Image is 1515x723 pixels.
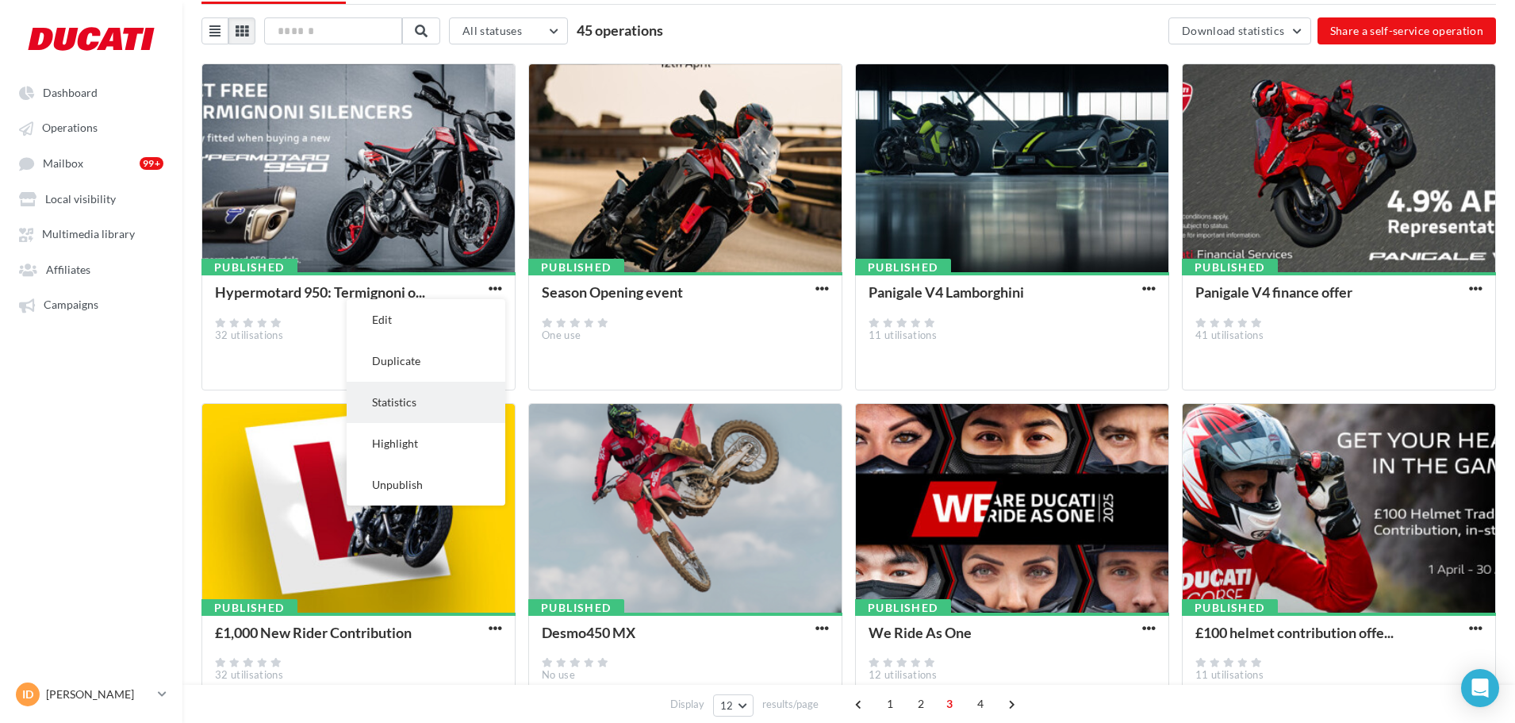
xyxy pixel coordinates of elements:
div: Published [528,599,624,617]
span: 2 [908,691,934,717]
span: 3 [937,691,962,717]
span: 45 operations [577,21,663,39]
span: All statuses [462,24,522,37]
span: 1 [877,691,903,717]
button: Highlight [347,423,505,464]
div: Panigale V4 finance offer [1195,283,1352,301]
span: results/page [762,697,819,712]
button: Statistics [347,382,505,423]
button: Unpublish [347,464,505,506]
span: 12 utilisations [869,668,937,681]
span: 12 [720,699,734,712]
button: 12 [713,694,754,717]
span: 32 utilisations [215,668,283,681]
div: Published [855,259,951,276]
span: Affiliates [46,263,90,276]
span: Operations [42,121,98,135]
span: 11 utilisations [1195,668,1264,681]
a: Mailbox 99+ [10,148,173,178]
div: We Ride As One [869,624,972,641]
div: Published [528,259,624,276]
a: ID [PERSON_NAME] [13,679,170,710]
a: Dashboard [10,78,173,106]
div: Published [201,259,297,276]
span: Dashboard [43,86,98,99]
span: Local visibility [45,192,116,206]
span: Display [670,697,704,712]
span: Mailbox [43,156,83,170]
span: Multimedia library [42,228,135,241]
p: [PERSON_NAME] [46,686,151,702]
span: 41 utilisations [1195,329,1264,341]
button: Duplicate [347,340,505,382]
span: 4 [968,691,993,717]
div: Published [201,599,297,617]
div: Hypermotard 950: Termignoni o... [215,283,425,301]
a: Multimedia library [10,219,173,248]
button: All statuses [449,17,568,44]
a: Local visibility [10,184,173,213]
div: Season Opening event [542,283,683,301]
button: Download statistics [1168,17,1311,44]
span: Download statistics [1182,24,1285,37]
span: 11 utilisations [869,329,937,341]
div: Panigale V4 Lamborghini [869,283,1024,301]
a: Operations [10,113,173,141]
span: ID [22,686,33,702]
span: 32 utilisations [215,329,283,341]
a: Affiliates [10,255,173,283]
span: No use [542,668,575,681]
div: Open Intercom Messenger [1461,669,1499,707]
span: One use [542,329,581,341]
div: £1,000 New Rider Contribution [215,624,412,641]
div: £100 helmet contribution offe... [1195,624,1394,641]
button: Edit [347,299,505,340]
div: 99+ [140,157,163,170]
div: Published [855,599,951,617]
a: Campaigns [10,290,173,318]
button: Share a self-service operation [1317,17,1497,44]
span: Campaigns [44,298,98,312]
div: Published [1182,599,1278,617]
div: Published [1182,259,1278,276]
div: Desmo450 MX [542,624,635,641]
